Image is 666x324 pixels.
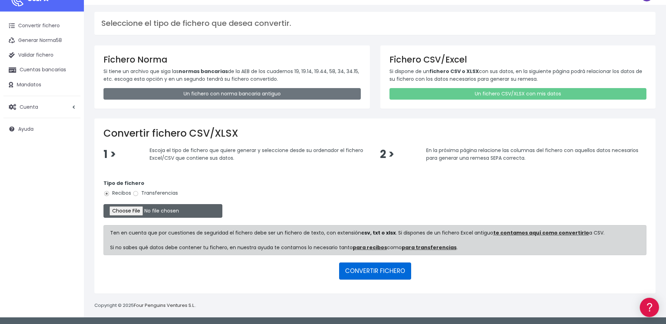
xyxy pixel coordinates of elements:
[361,229,396,236] strong: csv, txt o xlsx
[389,67,647,83] p: Si dispone de un con sus datos, en la siguiente página podrá relacionar los datos de su fichero c...
[7,187,133,199] button: Contáctanos
[150,147,363,161] span: Escoja el tipo de fichero que quiere generar y seleccione desde su ordenador el fichero Excel/CSV...
[3,100,80,114] a: Cuenta
[3,122,80,136] a: Ayuda
[7,179,133,189] a: API
[103,189,131,197] label: Recibos
[402,244,457,251] a: para transferencias
[429,68,479,75] strong: fichero CSV o XLSX
[7,59,133,70] a: Información general
[94,302,196,309] p: Copyright © 2025 .
[493,229,589,236] a: te contamos aquí como convertirlo
[103,180,144,187] strong: Tipo de fichero
[103,88,361,100] a: Un fichero con norma bancaria antiguo
[7,99,133,110] a: Problemas habituales
[18,125,34,132] span: Ayuda
[7,139,133,145] div: Facturación
[103,147,116,162] span: 1 >
[134,302,195,309] a: Four Penguins Ventures S.L.
[7,110,133,121] a: Videotutoriales
[380,147,394,162] span: 2 >
[3,48,80,63] a: Validar fichero
[179,68,228,75] strong: normas bancarias
[3,33,80,48] a: Generar Norma58
[426,147,638,161] span: En la próxima página relacione las columnas del fichero con aquellos datos necesarios para genera...
[7,150,133,161] a: General
[103,225,646,255] div: Ten en cuenta que por cuestiones de seguridad el fichero debe ser un fichero de texto, con extens...
[20,103,38,110] span: Cuenta
[133,189,178,197] label: Transferencias
[7,168,133,174] div: Programadores
[101,19,649,28] h3: Seleccione el tipo de fichero que desea convertir.
[7,121,133,132] a: Perfiles de empresas
[3,78,80,92] a: Mandatos
[389,55,647,65] h3: Fichero CSV/Excel
[389,88,647,100] a: Un fichero CSV/XLSX con mis datos
[96,201,135,208] a: POWERED BY ENCHANT
[7,77,133,84] div: Convertir ficheros
[3,19,80,33] a: Convertir fichero
[353,244,387,251] a: para recibos
[339,262,411,279] button: CONVERTIR FICHERO
[7,88,133,99] a: Formatos
[3,63,80,77] a: Cuentas bancarias
[103,67,361,83] p: Si tiene un archivo que siga las de la AEB de los cuadernos 19, 19.14, 19.44, 58, 34, 34.15, etc....
[103,55,361,65] h3: Fichero Norma
[7,49,133,55] div: Información general
[103,128,646,139] h2: Convertir fichero CSV/XLSX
